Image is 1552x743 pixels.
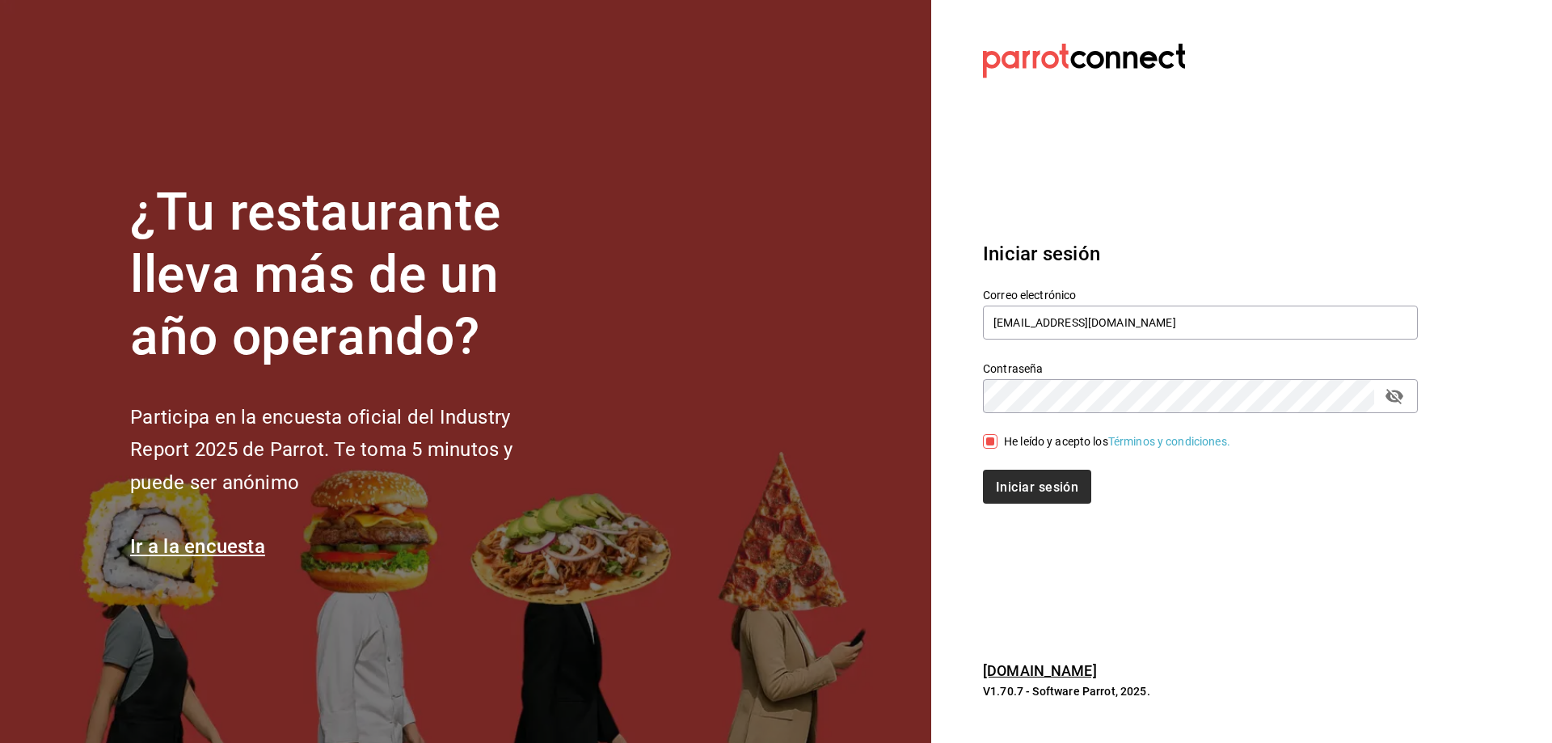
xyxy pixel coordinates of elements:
[996,479,1078,494] font: Iniciar sesión
[983,289,1076,302] font: Correo electrónico
[1004,435,1108,448] font: He leído y acepto los
[130,182,500,367] font: ¿Tu restaurante lleva más de un año operando?
[1108,435,1230,448] a: Términos y condiciones.
[983,306,1418,340] input: Ingresa tu correo electrónico
[130,406,512,495] font: Participa en la encuesta oficial del Industry Report 2025 de Parrot. Te toma 5 minutos y puede se...
[1381,382,1408,410] button: campo de contraseña
[983,243,1100,265] font: Iniciar sesión
[983,685,1150,698] font: V1.70.7 - Software Parrot, 2025.
[130,535,265,558] a: Ir a la encuesta
[983,470,1091,504] button: Iniciar sesión
[983,362,1043,375] font: Contraseña
[983,662,1097,679] a: [DOMAIN_NAME]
